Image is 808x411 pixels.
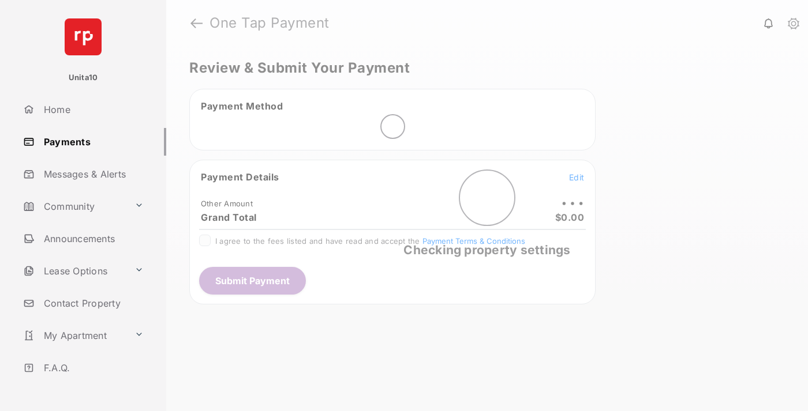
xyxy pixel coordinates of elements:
[403,243,570,257] span: Checking property settings
[18,257,130,285] a: Lease Options
[18,96,166,123] a: Home
[18,289,166,317] a: Contact Property
[18,354,166,382] a: F.A.Q.
[18,225,166,252] a: Announcements
[69,72,98,84] p: Unita10
[18,193,130,220] a: Community
[18,322,130,349] a: My Apartment
[18,160,166,188] a: Messages & Alerts
[65,18,102,55] img: svg+xml;base64,PHN2ZyB4bWxucz0iaHR0cDovL3d3dy53My5vcmcvMjAwMC9zdmciIHdpZHRoPSI2NCIgaGVpZ2h0PSI2NC...
[18,128,166,156] a: Payments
